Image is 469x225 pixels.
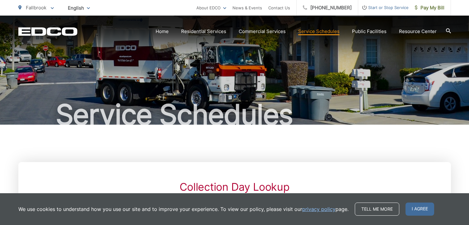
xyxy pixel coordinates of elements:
a: Home [156,28,169,35]
h2: Collection Day Lookup [109,181,360,193]
a: privacy policy [302,205,335,213]
a: Commercial Services [239,28,286,35]
a: EDCD logo. Return to the homepage. [18,27,77,36]
span: English [63,2,95,13]
a: Resource Center [399,28,437,35]
a: News & Events [232,4,262,12]
p: We use cookies to understand how you use our site and to improve your experience. To view our pol... [18,205,349,213]
a: About EDCO [196,4,226,12]
a: Tell me more [355,203,399,216]
a: Contact Us [268,4,290,12]
a: Residential Services [181,28,226,35]
span: I agree [406,203,434,216]
h1: Service Schedules [18,99,451,130]
a: Service Schedules [298,28,340,35]
a: Public Facilities [352,28,387,35]
span: Fallbrook [26,5,46,11]
span: Pay My Bill [415,4,444,12]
